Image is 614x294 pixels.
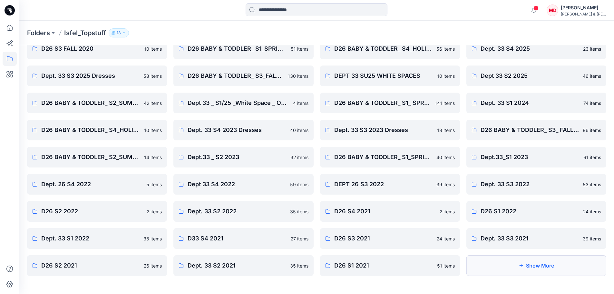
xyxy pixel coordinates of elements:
p: 58 items [143,73,162,79]
a: Dept 33 _ S1/25 _White Space _ Options4 items [173,93,313,113]
a: Dept. 33 S2 202135 items [173,255,313,276]
p: 51 items [291,46,308,52]
p: 74 items [583,100,601,106]
p: D26 BABY & TODDLER_ S3_FALL 24 [188,71,284,80]
a: Dept. 33 S3 2023 Dresses18 items [320,120,460,140]
p: 56 items [436,46,455,52]
p: 42 items [144,100,162,106]
p: Dept 33 S4 2022 [188,180,286,189]
p: Dept. 33 S3 2021 [481,234,579,243]
a: Dept. 33 S2 202235 items [173,201,313,222]
p: 86 items [583,127,601,134]
p: 4 items [293,100,308,106]
p: D26 BABY & TODDLER_ S4_HOLIDAY 24 [334,44,433,53]
p: D26 BABY & TODDLER_ S2_SUMMER 24 [41,98,140,107]
p: D26 BABY & TODDLER_ S1_SPRING 25 [188,44,287,53]
a: Dept. 33 S3 2025 Dresses58 items [27,66,167,86]
p: DEPT 33 SU25 WHITE SPACES [334,71,433,80]
a: Dept.33_S1 202361 items [466,147,606,167]
p: 26 items [144,262,162,269]
a: Dept. 33 S4 2023 Dresses40 items [173,120,313,140]
p: D26 S2 2022 [41,207,143,216]
p: 39 items [436,181,455,188]
a: Dept. 26 S4 20225 items [27,174,167,195]
p: 32 items [290,154,308,161]
a: D26 BABY & TODDLER_ S2_SUMMER 2442 items [27,93,167,113]
a: D26 BABY & TODDLER_ S2_SUMMER 202314 items [27,147,167,167]
p: 35 items [290,262,308,269]
div: MD [547,5,558,16]
a: D26 S3 FALL 202010 items [27,38,167,59]
p: 40 items [290,127,308,134]
p: D26 BABY & TODDLER_ S4_HOLIDAY 23 [41,126,140,135]
a: Dept. 33 S3 202253 items [466,174,606,195]
a: D26 BABY & TODDLER_ S4_HOLIDAY 2310 items [27,120,167,140]
p: Dept.33_S1 2023 [481,153,580,162]
a: D26 S3 202124 items [320,228,460,249]
p: 35 items [143,235,162,242]
button: Show More [466,255,606,276]
a: D26 S2 202126 items [27,255,167,276]
a: D26 S1 202224 items [466,201,606,222]
p: DEPT 26 S3 2022 [334,180,433,189]
a: Folders [27,28,50,37]
p: 10 items [144,46,162,52]
a: Dept 33 S4 202259 items [173,174,313,195]
p: 13 [117,29,121,36]
p: D26 S4 2021 [334,207,436,216]
p: D33 S4 2021 [188,234,287,243]
p: Isfel_Topstuff [64,28,106,37]
p: Dept.33 _ S2 2023 [188,153,286,162]
p: 23 items [583,46,601,52]
p: Dept. 33 S3 2023 Dresses [334,126,433,135]
p: 10 items [144,127,162,134]
p: D26 S3 2021 [334,234,433,243]
a: D33 S4 202127 items [173,228,313,249]
a: D26 S1 202151 items [320,255,460,276]
p: Dept. 33 S4 2025 [481,44,579,53]
p: 35 items [290,208,308,215]
p: 130 items [288,73,308,79]
p: D26 BABY & TODDLER_ S1_SPRING 2023 [334,153,433,162]
p: Dept. 33 S1 2022 [41,234,140,243]
p: Dept. 33 S4 2023 Dresses [188,126,286,135]
button: 13 [109,28,129,37]
p: D26 BABY & TODDLER_ S3_ FALL 23 [481,126,579,135]
p: Dept. 33 S1 2024 [481,98,580,107]
a: D26 S4 20212 items [320,201,460,222]
a: D26 BABY & TODDLER_ S1_SPRING 202340 items [320,147,460,167]
p: Dept. 26 S4 2022 [41,180,142,189]
p: 141 items [435,100,455,106]
a: Dept 33 S2 202546 items [466,66,606,86]
p: D26 S1 2021 [334,261,433,270]
a: D26 S2 20222 items [27,201,167,222]
div: [PERSON_NAME] & [PERSON_NAME] [561,12,606,16]
a: DEPT 33 SU25 WHITE SPACES10 items [320,66,460,86]
p: D26 S1 2022 [481,207,579,216]
p: 24 items [583,208,601,215]
p: 5 items [146,181,162,188]
p: D26 S2 2021 [41,261,140,270]
a: Dept.33 _ S2 202332 items [173,147,313,167]
p: Dept. 33 S3 2025 Dresses [41,71,140,80]
p: 61 items [583,154,601,161]
a: D26 BABY & TODDLER_ S1_ SPRING 24141 items [320,93,460,113]
p: 2 items [440,208,455,215]
a: D26 BABY & TODDLER_ S1_SPRING 2551 items [173,38,313,59]
p: D26 BABY & TODDLER_ S2_SUMMER 2023 [41,153,140,162]
a: Dept. 33 S1 202474 items [466,93,606,113]
span: 1 [533,5,539,11]
a: D26 BABY & TODDLER_ S3_ FALL 2386 items [466,120,606,140]
p: Dept 33 S2 2025 [481,71,579,80]
p: 53 items [583,181,601,188]
p: 14 items [144,154,162,161]
div: [PERSON_NAME] [561,4,606,12]
a: Dept. 33 S3 202139 items [466,228,606,249]
a: D26 BABY & TODDLER_ S3_FALL 24130 items [173,66,313,86]
p: Dept. 33 S3 2022 [481,180,579,189]
a: D26 BABY & TODDLER_ S4_HOLIDAY 2456 items [320,38,460,59]
a: Dept. 33 S4 202523 items [466,38,606,59]
p: Dept 33 _ S1/25 _White Space _ Options [188,98,289,107]
p: D26 S3 FALL 2020 [41,44,140,53]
